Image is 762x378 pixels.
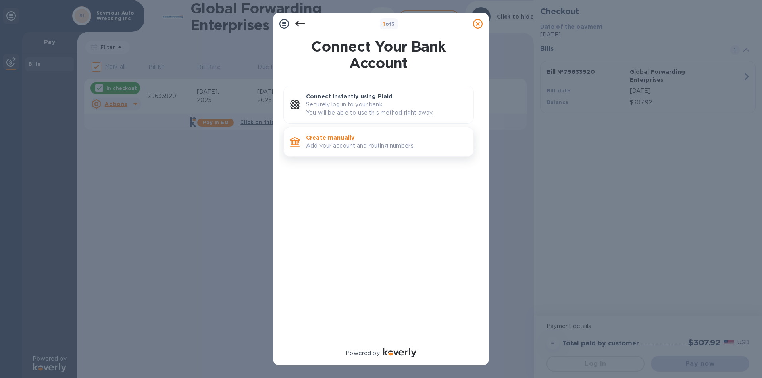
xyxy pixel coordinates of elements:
[383,21,385,27] span: 1
[306,92,467,100] p: Connect instantly using Plaid
[306,142,467,150] p: Add your account and routing numbers.
[306,134,467,142] p: Create manually
[280,38,477,71] h1: Connect Your Bank Account
[306,100,467,117] p: Securely log in to your bank. You will be able to use this method right away.
[383,21,395,27] b: of 3
[346,349,379,357] p: Powered by
[383,348,416,357] img: Logo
